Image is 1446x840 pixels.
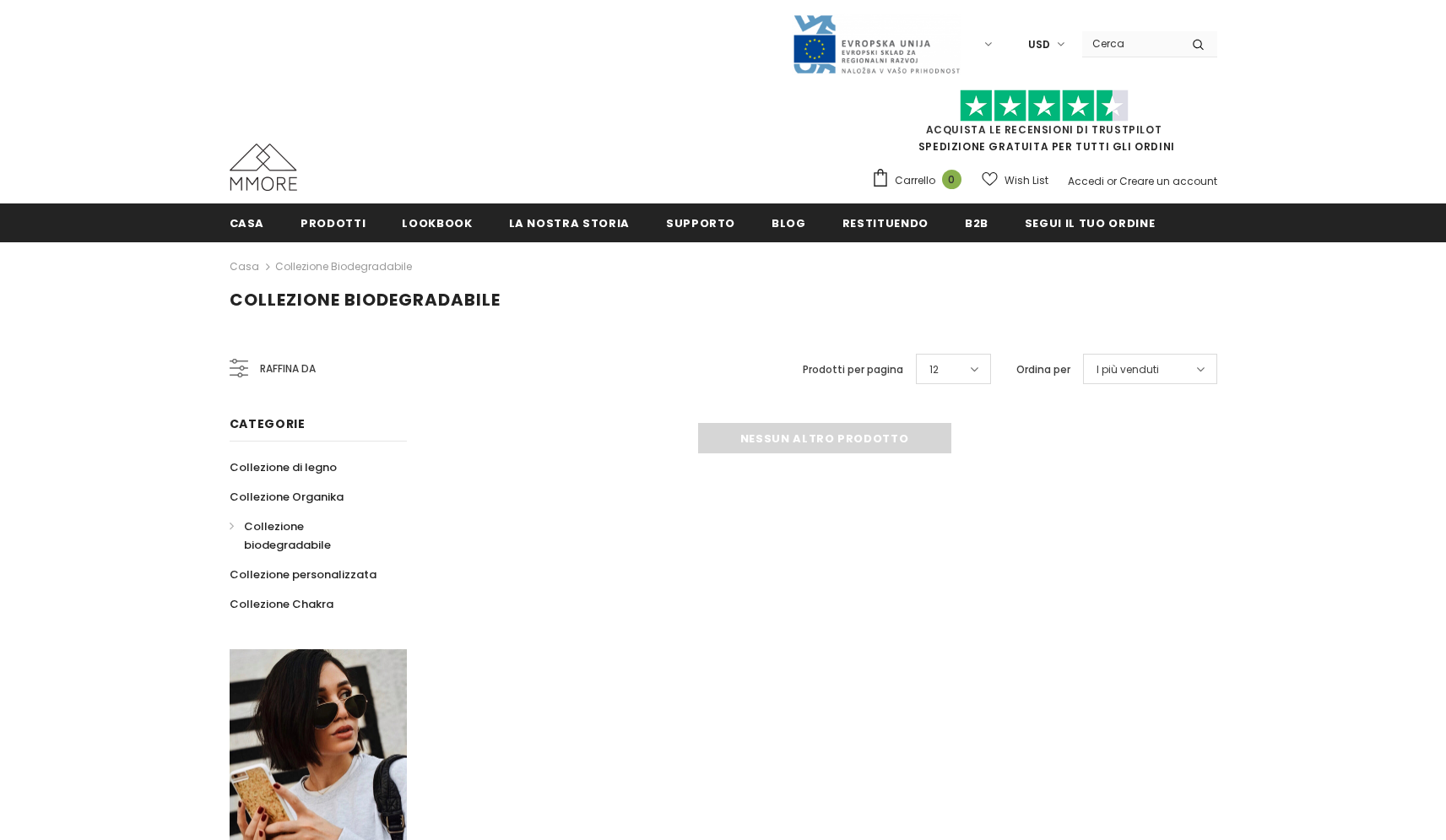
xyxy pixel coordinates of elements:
[230,489,344,505] span: Collezione Organika
[1025,215,1155,231] span: Segui il tuo ordine
[402,215,472,231] span: Lookbook
[1016,361,1070,378] label: Ordina per
[301,203,366,241] a: Prodotti
[1119,174,1217,188] a: Creare un account
[1025,203,1155,241] a: Segui il tuo ordine
[230,288,501,312] span: Collezione biodegradabile
[1097,361,1159,378] span: I più venduti
[926,122,1162,137] a: Acquista le recensioni di TrustPilot
[509,203,630,241] a: La nostra storia
[942,170,961,189] span: 0
[230,453,337,482] a: Collezione di legno
[402,203,472,241] a: Lookbook
[230,203,265,241] a: Casa
[230,459,337,475] span: Collezione di legno
[230,512,388,560] a: Collezione biodegradabile
[301,215,366,231] span: Prodotti
[871,97,1217,154] span: SPEDIZIONE GRATUITA PER TUTTI GLI ORDINI
[1082,31,1179,56] input: Search Site
[871,168,970,193] a: Carrello 0
[772,203,806,241] a: Blog
[803,361,903,378] label: Prodotti per pagina
[929,361,939,378] span: 12
[275,259,412,274] a: Collezione biodegradabile
[1028,36,1050,53] span: USD
[509,215,630,231] span: La nostra storia
[230,415,306,432] span: Categorie
[244,518,331,553] span: Collezione biodegradabile
[1005,172,1048,189] span: Wish List
[842,203,929,241] a: Restituendo
[666,203,735,241] a: supporto
[230,589,333,619] a: Collezione Chakra
[230,144,297,191] img: Casi MMORE
[895,172,935,189] span: Carrello
[230,596,333,612] span: Collezione Chakra
[960,89,1129,122] img: Fidati di Pilot Stars
[260,360,316,378] span: Raffina da
[792,36,961,51] a: Javni Razpis
[1068,174,1104,188] a: Accedi
[842,215,929,231] span: Restituendo
[965,215,988,231] span: B2B
[666,215,735,231] span: supporto
[230,482,344,512] a: Collezione Organika
[792,14,961,75] img: Javni Razpis
[230,215,265,231] span: Casa
[772,215,806,231] span: Blog
[982,165,1048,195] a: Wish List
[1107,174,1117,188] span: or
[230,560,376,589] a: Collezione personalizzata
[230,566,376,583] span: Collezione personalizzata
[965,203,988,241] a: B2B
[230,257,259,277] a: Casa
